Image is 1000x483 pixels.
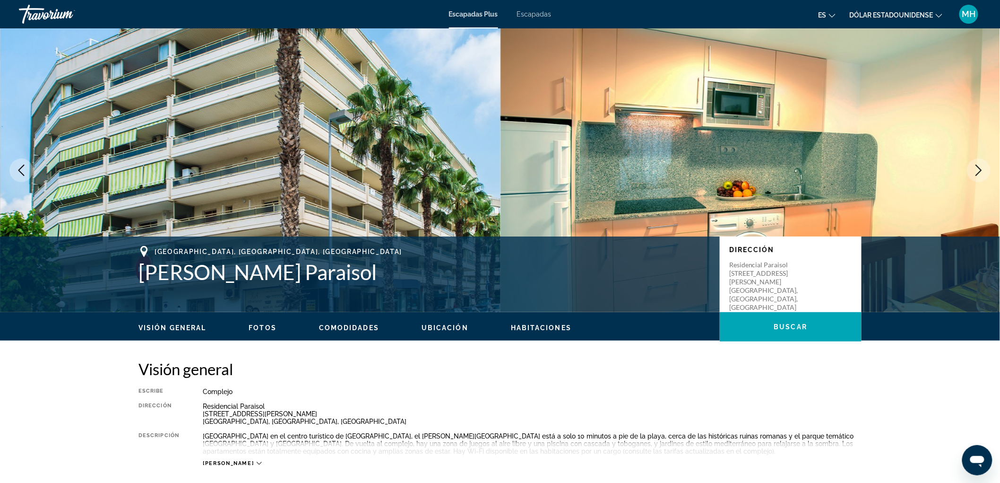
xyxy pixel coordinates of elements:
[9,158,33,182] button: Previous image
[138,360,862,378] h2: Visión general
[203,388,862,395] div: Complejo
[449,10,498,18] a: Escapadas Plus
[138,324,206,332] button: Visión general
[319,324,379,332] span: Comodidades
[819,11,827,19] font: es
[729,246,852,254] p: Dirección
[774,323,808,331] span: Buscar
[819,8,836,22] button: Cambiar idioma
[517,10,552,18] a: Escapadas
[720,312,862,342] button: Buscar
[850,8,942,22] button: Cambiar moneda
[19,2,113,26] a: Travorium
[203,432,862,455] div: [GEOGRAPHIC_DATA] en el centro turístico de [GEOGRAPHIC_DATA], el [PERSON_NAME][GEOGRAPHIC_DATA] ...
[962,445,992,475] iframe: Botón para iniciar la ventana de mensajería
[249,324,276,332] span: Fotos
[155,248,402,255] span: [GEOGRAPHIC_DATA], [GEOGRAPHIC_DATA], [GEOGRAPHIC_DATA]
[967,158,991,182] button: Next image
[319,324,379,332] button: Comodidades
[203,460,254,466] span: [PERSON_NAME]
[138,324,206,332] span: Visión general
[203,403,862,425] div: Residencial Paraisol [STREET_ADDRESS][PERSON_NAME] [GEOGRAPHIC_DATA], [GEOGRAPHIC_DATA], [GEOGRAP...
[511,324,571,332] button: Habitaciones
[138,388,179,395] div: Escribe
[957,4,981,24] button: Menú de usuario
[511,324,571,332] span: Habitaciones
[729,261,805,312] p: Residencial Paraisol [STREET_ADDRESS][PERSON_NAME] [GEOGRAPHIC_DATA], [GEOGRAPHIC_DATA], [GEOGRAP...
[422,324,468,332] span: Ubicación
[138,403,179,425] div: Dirección
[850,11,933,19] font: Dólar estadounidense
[138,260,710,284] h1: [PERSON_NAME] Paraisol
[203,460,261,467] button: [PERSON_NAME]
[962,9,976,19] font: MH
[422,324,468,332] button: Ubicación
[138,432,179,455] div: Descripción
[249,324,276,332] button: Fotos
